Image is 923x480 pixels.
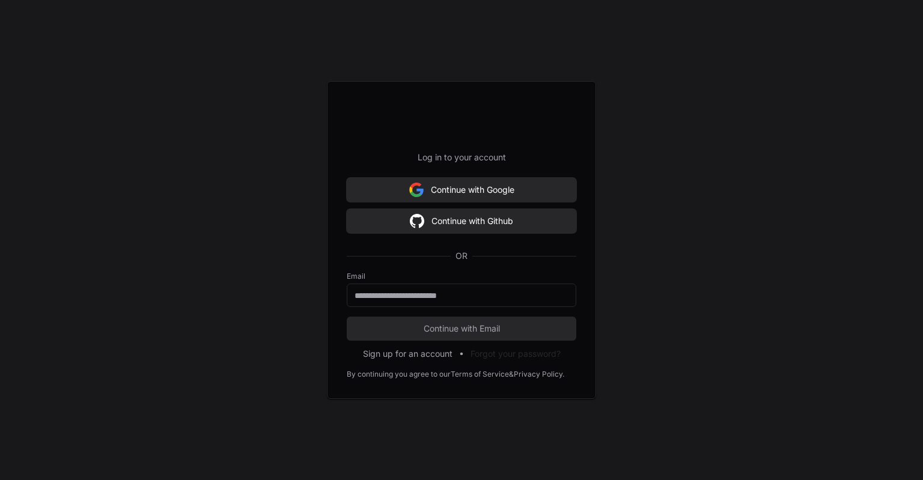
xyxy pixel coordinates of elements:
[451,369,509,379] a: Terms of Service
[347,317,576,341] button: Continue with Email
[347,323,576,335] span: Continue with Email
[347,209,576,233] button: Continue with Github
[347,151,576,163] p: Log in to your account
[471,348,561,360] button: Forgot your password?
[410,209,424,233] img: Sign in with google
[347,178,576,202] button: Continue with Google
[509,369,514,379] div: &
[514,369,564,379] a: Privacy Policy.
[347,272,576,281] label: Email
[409,178,424,202] img: Sign in with google
[363,348,452,360] button: Sign up for an account
[347,369,451,379] div: By continuing you agree to our
[451,250,472,262] span: OR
